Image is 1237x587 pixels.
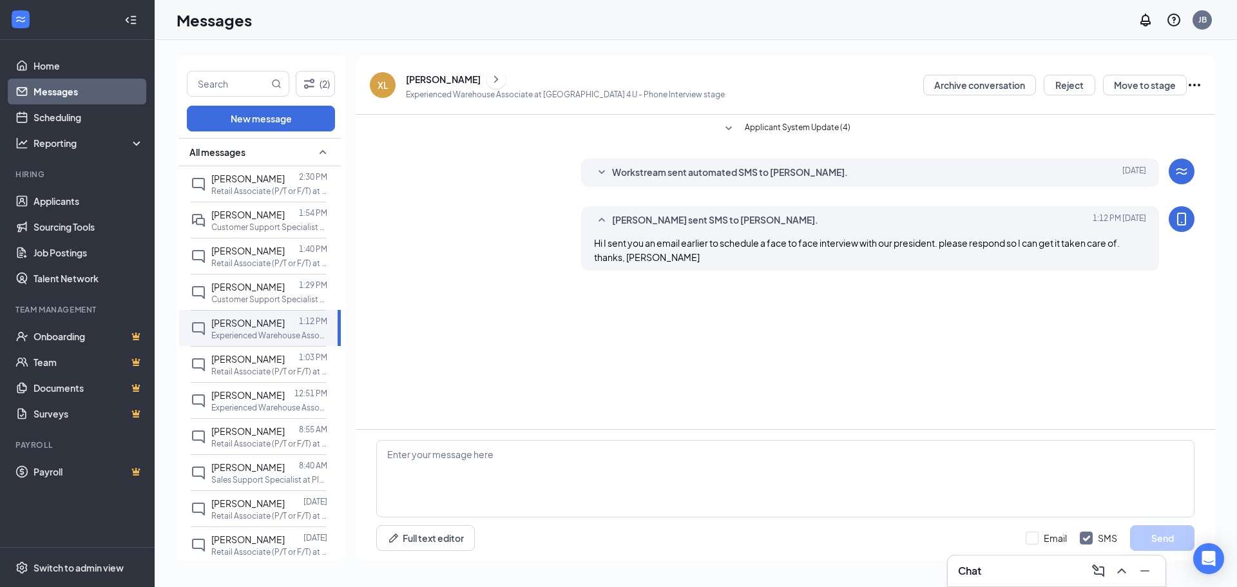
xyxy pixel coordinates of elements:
span: [DATE] [1122,165,1146,180]
svg: SmallChevronDown [721,121,736,137]
svg: QuestionInfo [1166,12,1182,28]
span: [PERSON_NAME] [211,281,285,293]
input: Search [187,72,269,96]
span: [PERSON_NAME] [211,497,285,509]
span: [PERSON_NAME] [211,245,285,256]
span: [PERSON_NAME] [211,353,285,365]
button: Minimize [1135,561,1155,581]
p: 1:40 PM [299,244,327,255]
button: Archive conversation [923,75,1036,95]
a: Sourcing Tools [34,214,144,240]
svg: DoubleChat [191,213,206,228]
svg: MobileSms [1174,211,1189,227]
button: ChevronRight [486,70,506,89]
span: [PERSON_NAME] [211,317,285,329]
svg: SmallChevronDown [594,165,609,180]
svg: ChatInactive [191,357,206,372]
div: Reporting [34,137,144,149]
h3: Chat [958,564,981,578]
p: 2:30 PM [299,171,327,182]
p: 1:29 PM [299,280,327,291]
p: 1:54 PM [299,207,327,218]
svg: Ellipses [1187,77,1202,93]
p: 12:51 PM [294,388,327,399]
svg: ChatInactive [191,285,206,300]
div: Hiring [15,169,141,180]
p: Retail Associate (P/T or F/T) at Plano - Boxes 4 U [211,366,327,377]
p: Customer Support Specialist at Plano - Boxes 4 U [211,294,327,305]
svg: Settings [15,561,28,574]
p: Sales Support Specialist at Plano - Boxes 4 U [211,474,327,485]
svg: ChatInactive [191,177,206,192]
svg: ChatInactive [191,501,206,517]
span: [PERSON_NAME] [211,534,285,545]
a: TeamCrown [34,349,144,375]
button: Filter (2) [296,71,335,97]
span: [PERSON_NAME] sent SMS to [PERSON_NAME]. [612,213,818,228]
p: 1:12 PM [299,316,327,327]
svg: Notifications [1138,12,1153,28]
svg: Analysis [15,137,28,149]
span: [PERSON_NAME] [211,209,285,220]
p: Customer Support Specialist at Plano - Boxes 4 U [211,222,327,233]
button: Full text editorPen [376,525,475,551]
svg: Pen [387,532,400,544]
svg: ChatInactive [191,537,206,553]
button: Reject [1044,75,1095,95]
svg: Filter [302,76,317,91]
a: DocumentsCrown [34,375,144,401]
p: Experienced Warehouse Associate at [GEOGRAPHIC_DATA] 4 U - Phone Interview stage [406,89,725,100]
span: Workstream sent automated SMS to [PERSON_NAME]. [612,165,848,180]
p: 1:03 PM [299,352,327,363]
button: ComposeMessage [1088,561,1109,581]
p: Retail Associate (P/T or F/T) at Plano - Boxes 4 U [211,186,327,197]
button: New message [187,106,335,131]
a: OnboardingCrown [34,323,144,349]
p: [DATE] [303,496,327,507]
svg: ChatInactive [191,393,206,409]
span: [PERSON_NAME] [211,425,285,437]
div: Open Intercom Messenger [1193,543,1224,574]
h1: Messages [177,9,252,31]
a: Messages [34,79,144,104]
p: [DATE] [303,532,327,543]
svg: WorkstreamLogo [1174,164,1189,179]
span: Applicant System Update (4) [745,121,850,137]
a: Home [34,53,144,79]
p: Experienced Warehouse Associate at [GEOGRAPHIC_DATA] 4 U [211,330,327,341]
p: 8:55 AM [299,424,327,435]
p: Retail Associate (P/T or F/T) at Plano - Boxes 4 U [211,510,327,521]
div: Switch to admin view [34,561,124,574]
div: XL [378,79,388,91]
p: Experienced Warehouse Associate at [GEOGRAPHIC_DATA] 4 U [211,402,327,413]
svg: SmallChevronUp [315,144,331,160]
svg: ComposeMessage [1091,563,1106,579]
span: [DATE] 1:12 PM [1093,213,1146,228]
div: Payroll [15,439,141,450]
span: Hi I sent you an email earlier to schedule a face to face interview with our president. please re... [594,237,1120,263]
a: Scheduling [34,104,144,130]
span: [PERSON_NAME] [211,389,285,401]
p: 8:40 AM [299,460,327,471]
div: [PERSON_NAME] [406,73,481,86]
a: Job Postings [34,240,144,265]
svg: MagnifyingGlass [271,79,282,89]
svg: ChatInactive [191,249,206,264]
a: Talent Network [34,265,144,291]
svg: ChatInactive [191,429,206,445]
button: Send [1130,525,1194,551]
span: [PERSON_NAME] [211,461,285,473]
p: Retail Associate (P/T or F/T) at Plano - Boxes 4 U [211,258,327,269]
svg: ChatInactive [191,465,206,481]
button: SmallChevronDownApplicant System Update (4) [721,121,850,137]
svg: Minimize [1137,563,1153,579]
div: Team Management [15,304,141,315]
svg: WorkstreamLogo [14,13,27,26]
svg: ChatInactive [191,321,206,336]
a: PayrollCrown [34,459,144,485]
span: [PERSON_NAME] [211,173,285,184]
p: Retail Associate (P/T or F/T) at Plano - Boxes 4 U [211,438,327,449]
button: ChevronUp [1111,561,1132,581]
p: Retail Associate (P/T or F/T) at Plano - Boxes 4 U [211,546,327,557]
a: Applicants [34,188,144,214]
